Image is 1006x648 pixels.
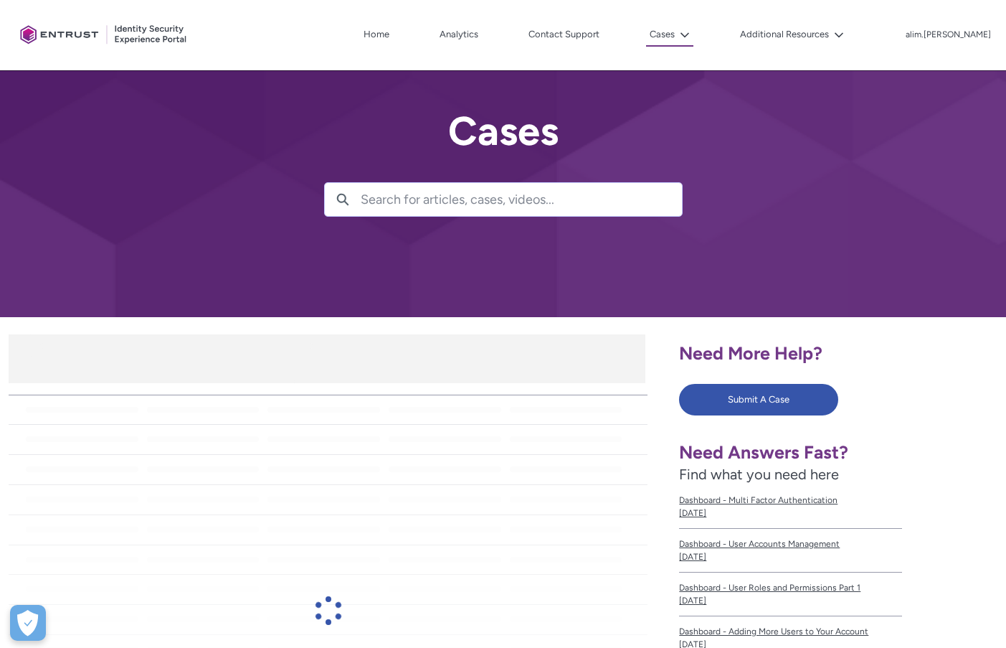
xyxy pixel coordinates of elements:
[906,30,991,40] p: alim.[PERSON_NAME]
[10,605,46,641] button: Open Preferences
[436,24,482,45] a: Analytics, opens in new tab
[646,24,693,47] button: Cases
[679,581,902,594] span: Dashboard - User Roles and Permissions Part 1
[679,508,706,518] lightning-formatted-date-time: [DATE]
[10,605,46,641] div: Cookie Preferences
[325,183,361,216] button: Search
[679,466,839,483] span: Find what you need here
[324,109,683,154] h2: Cases
[679,485,902,529] a: Dashboard - Multi Factor Authentication[DATE]
[679,596,706,606] lightning-formatted-date-time: [DATE]
[679,537,902,550] span: Dashboard - User Accounts Management
[525,24,603,45] a: Contact Support
[360,24,393,45] a: Home
[736,24,848,45] button: Additional Resources
[679,625,902,638] span: Dashboard - Adding More Users to Your Account
[679,494,902,507] span: Dashboard - Multi Factor Authentication
[361,183,682,216] input: Search for articles, cases, videos...
[905,27,992,41] button: User Profile alim.ahmad
[679,384,838,415] button: Submit A Case
[679,441,902,464] h1: Need Answers Fast?
[679,552,706,562] lightning-formatted-date-time: [DATE]
[679,573,902,616] a: Dashboard - User Roles and Permissions Part 1[DATE]
[679,529,902,573] a: Dashboard - User Accounts Management[DATE]
[679,342,822,364] span: Need More Help?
